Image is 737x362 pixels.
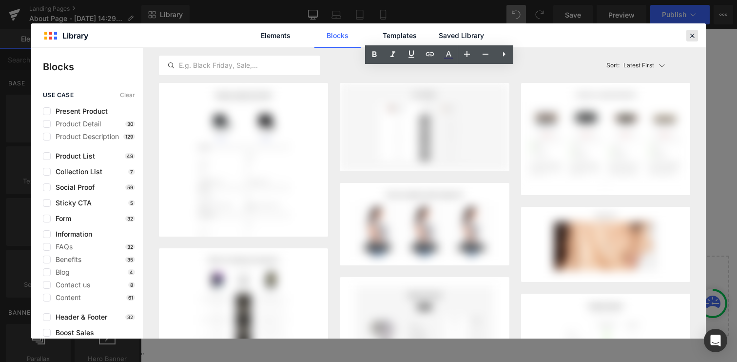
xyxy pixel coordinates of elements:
span: / Mats, [PERSON_NAME], [PERSON_NAME] & [PERSON_NAME] [194,148,402,157]
p: Blocks [43,60,143,74]
img: image [521,207,690,282]
span: Collection List [51,168,102,176]
img: image [159,83,328,253]
span: Present Product [51,107,108,115]
p: 32 [125,216,135,221]
span: Clear [120,92,135,99]
p: 7 [128,169,135,175]
span: Sort: [606,62,620,69]
a: Saved Library [438,23,485,48]
span: Blog [51,268,70,276]
a: Explore Blocks [207,249,294,269]
button: Latest FirstSort:Latest First [602,48,690,83]
span: FAQs [51,243,73,251]
p: or Drag & Drop elements from left sidebar [23,277,573,283]
div: Open Intercom Messenger [704,329,727,352]
span: Tack för er förståelse!😊 [257,125,339,134]
span: Social Proof [51,183,95,191]
span: Product Detail [51,120,101,128]
span: Vi har en väldigt spännande höst och vinter framför oss – och det innefattar [PERSON_NAME] annat ... [87,55,510,63]
span: use case [43,92,74,99]
img: image [340,183,509,265]
span: Sticky CTA [51,199,92,207]
span: Content [51,294,81,302]
span: Boost Sales [51,329,94,337]
p: Latest First [623,61,654,70]
p: 30 [125,121,135,127]
img: image [340,83,509,171]
p: 4 [128,269,135,275]
span: Header & Footer [51,313,107,321]
a: Blocks [314,23,361,48]
p: 129 [123,134,135,140]
p: 32 [125,314,135,320]
span: Form [51,215,71,222]
p: 32 [125,244,135,250]
p: 8 [128,282,135,288]
img: image [521,83,690,195]
p: 59 [125,184,135,190]
span: Ordrar som placeras senast nu på fredag den [DATE] kommer att skickas som vanligt på måndag den [... [116,101,481,110]
span: Product Description [51,133,119,141]
p: 5 [128,200,135,206]
span: Information [51,230,92,238]
span: Benefits [51,256,81,263]
p: 35 [125,257,135,262]
span: Product List [51,152,95,160]
a: Add Single Section [302,249,390,269]
input: E.g. Black Friday, Sale,... [159,60,320,71]
span: Detta innebär att vi [PERSON_NAME] en [PERSON_NAME] medans vi flyttar och vi räknar att vara igån... [83,66,515,87]
a: Elements [252,23,299,48]
span: flyttar till nya lokaler [437,55,508,63]
span: Contact us [51,281,90,289]
p: 49 [125,153,135,159]
p: 61 [126,295,135,301]
a: Templates [376,23,423,48]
